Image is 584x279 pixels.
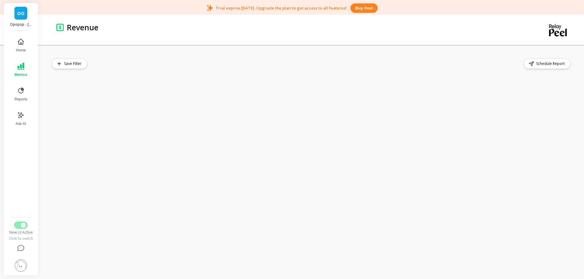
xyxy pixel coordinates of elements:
button: Switch to Legacy UI [14,221,28,229]
span: OO [17,10,25,17]
button: Ask AI [11,108,31,130]
button: Help [8,241,33,256]
div: New UI Active [8,230,33,235]
button: Reports [11,83,31,105]
button: Metrics [11,59,31,81]
button: Save Filter [52,58,87,69]
p: Trial expires [DATE]. Upgrade the plan to get access to all features! [216,5,347,11]
span: Reports [14,97,27,102]
span: Home [16,48,26,53]
button: Home [11,34,31,56]
img: header icon [56,23,64,31]
span: Save Filter [64,61,83,67]
button: Schedule Report [524,58,571,69]
button: Settings [8,256,33,275]
span: Schedule Report [536,61,567,67]
p: Opopop - opopopshop.myshopify.com [10,22,32,27]
div: Click to switch [8,236,33,241]
button: Buy peel [350,3,377,13]
span: Metrics [14,72,27,77]
span: Ask AI [16,121,26,126]
img: profile picture [15,259,27,272]
p: Revenue [67,22,98,32]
